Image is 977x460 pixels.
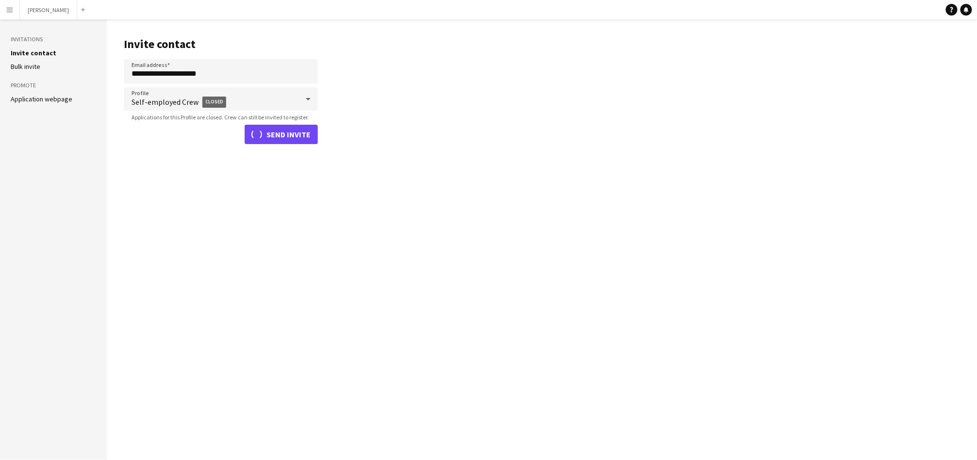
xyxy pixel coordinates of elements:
h3: Invitations [11,35,96,44]
button: Send invite [245,125,318,144]
h1: Invite contact [124,37,318,51]
span: Self-employed Crew [132,91,298,114]
span: Closed [202,97,226,108]
a: Application webpage [11,95,72,103]
button: [PERSON_NAME] [20,0,77,19]
h3: Promote [11,81,96,90]
span: Applications for this Profile are closed. Crew can still be invited to register. [124,114,316,121]
a: Invite contact [11,49,56,57]
a: Bulk invite [11,62,40,71]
